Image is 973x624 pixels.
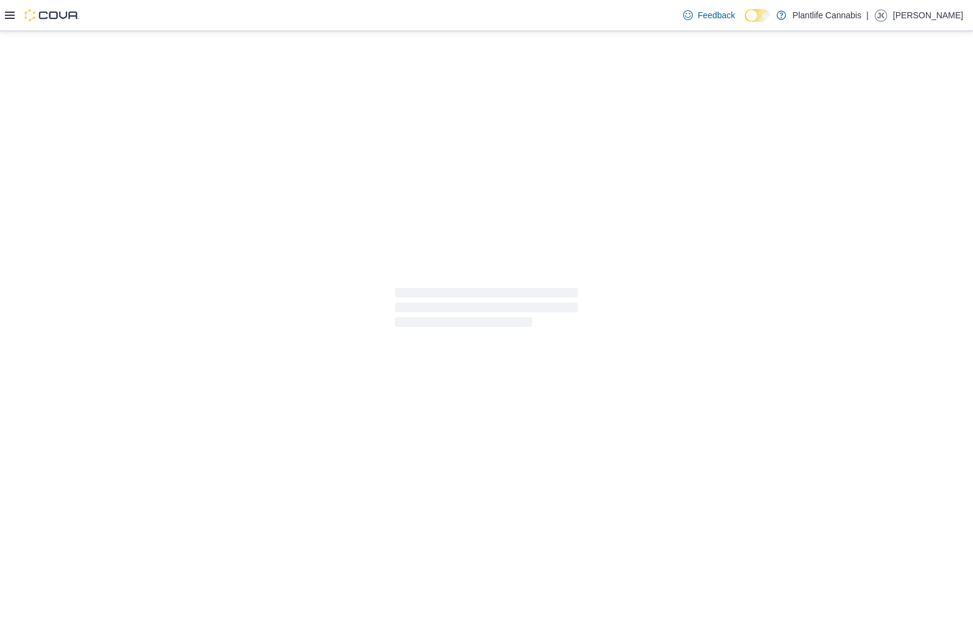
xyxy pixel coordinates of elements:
div: Jesslyn Kuemper [874,8,888,23]
a: Feedback [678,3,740,27]
input: Dark Mode [745,9,770,22]
img: Cova [24,9,79,21]
p: [PERSON_NAME] [893,8,963,23]
span: Dark Mode [745,22,745,23]
span: Loading [395,290,578,329]
span: Feedback [698,9,735,21]
p: Plantlife Cannabis [792,8,861,23]
p: | [866,8,869,23]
